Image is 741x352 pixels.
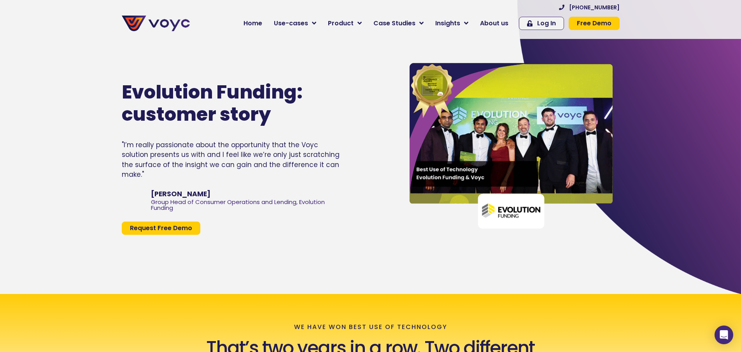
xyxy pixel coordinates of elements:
a: Product [322,16,368,31]
span: Log In [537,20,556,26]
span: Insights [435,19,460,28]
div: Group Head of Consumer Operations and Lending, Evolution Funding [151,199,344,211]
a: Insights [429,16,474,31]
a: Case Studies [368,16,429,31]
img: voyc-full-logo [122,16,190,31]
a: About us [474,16,514,31]
span: Request Free Demo [130,225,192,231]
h1: Evolution Funding: customer story [122,81,331,126]
a: Free Demo [569,17,620,30]
a: Use-cases [268,16,322,31]
span: [PHONE_NUMBER] [569,5,620,10]
div: [PERSON_NAME] [151,189,344,199]
a: [PHONE_NUMBER] [559,5,620,10]
div: "I’m really passionate about the opportunity that the Voyc solution presents us with and I feel l... [122,140,344,180]
a: Home [238,16,268,31]
a: Request Free Demo [122,222,200,235]
span: Case Studies [373,19,415,28]
span: Free Demo [577,20,611,26]
span: Product [328,19,354,28]
a: Log In [519,17,564,30]
p: We Have won Best Use of Technology [294,324,447,331]
span: Home [243,19,262,28]
div: Open Intercom Messenger [715,326,733,344]
span: About us [480,19,508,28]
span: Use-cases [274,19,308,28]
